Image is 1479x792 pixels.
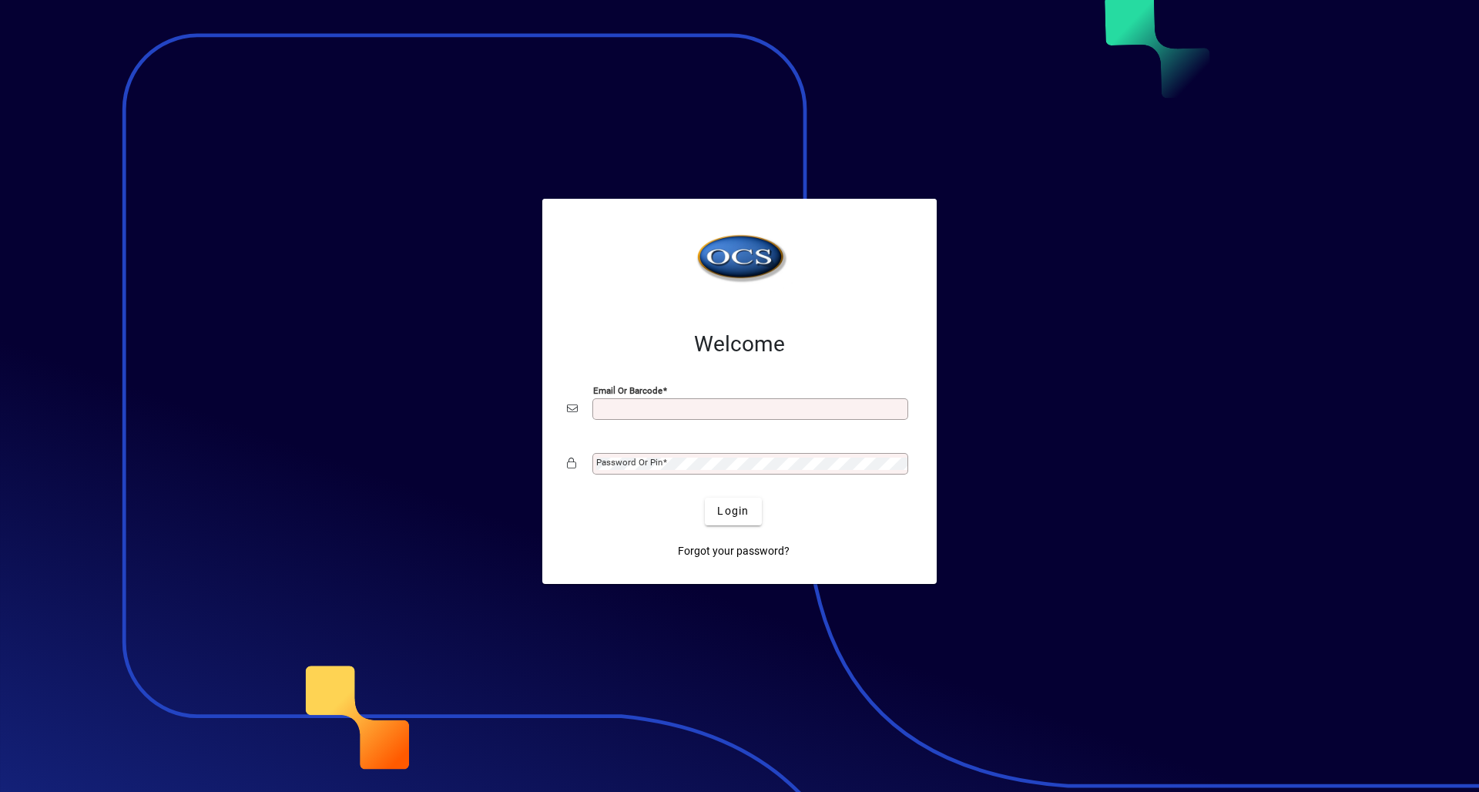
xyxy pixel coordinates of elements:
[717,503,749,519] span: Login
[567,331,912,357] h2: Welcome
[672,538,796,565] a: Forgot your password?
[705,498,761,525] button: Login
[678,543,790,559] span: Forgot your password?
[596,457,662,468] mat-label: Password or Pin
[593,384,662,395] mat-label: Email or Barcode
